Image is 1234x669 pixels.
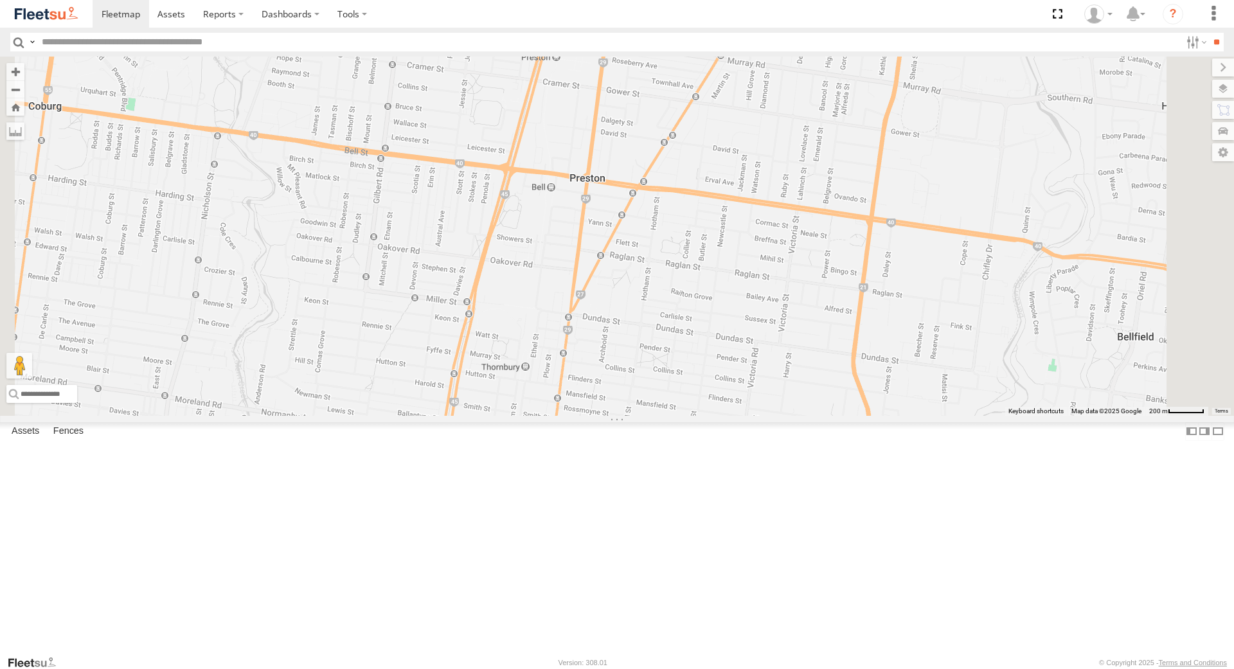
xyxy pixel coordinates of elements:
span: 200 m [1149,407,1168,415]
div: © Copyright 2025 - [1099,659,1227,666]
label: Assets [5,423,46,441]
button: Zoom Home [6,98,24,116]
label: Dock Summary Table to the Right [1198,422,1211,441]
button: Zoom in [6,63,24,80]
button: Drag Pegman onto the map to open Street View [6,353,32,379]
label: Search Query [27,33,37,51]
i: ? [1163,4,1183,24]
img: fleetsu-logo-horizontal.svg [13,5,80,22]
button: Keyboard shortcuts [1008,407,1064,416]
a: Terms (opens in new tab) [1215,408,1228,413]
div: Version: 308.01 [559,659,607,666]
label: Fences [47,423,90,441]
label: Map Settings [1212,143,1234,161]
label: Hide Summary Table [1212,422,1224,441]
a: Terms and Conditions [1159,659,1227,666]
label: Search Filter Options [1181,33,1209,51]
label: Dock Summary Table to the Left [1185,422,1198,441]
span: Map data ©2025 Google [1071,407,1141,415]
a: Visit our Website [7,656,66,669]
button: Map Scale: 200 m per 53 pixels [1145,407,1208,416]
button: Zoom out [6,80,24,98]
div: Peter Edwardes [1080,4,1117,24]
label: Measure [6,122,24,140]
